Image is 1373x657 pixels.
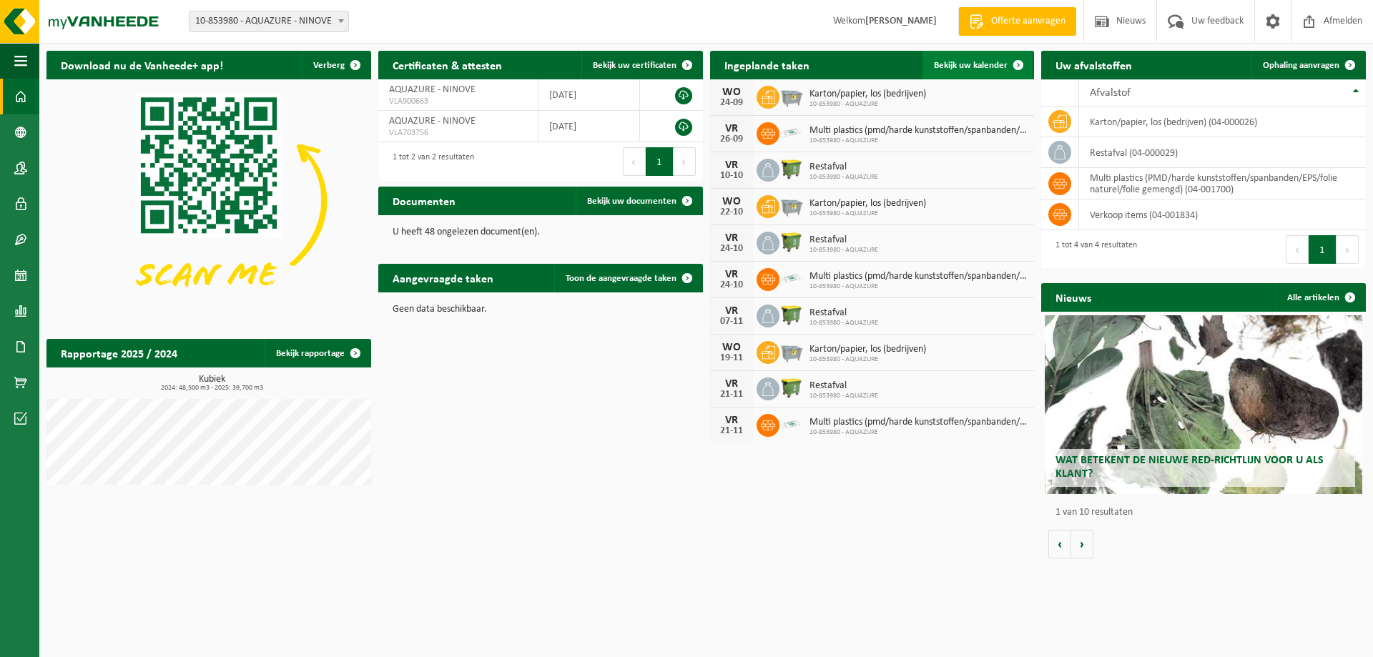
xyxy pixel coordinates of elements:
td: karton/papier, los (bedrijven) (04-000026) [1079,107,1366,137]
h2: Ingeplande taken [710,51,824,79]
div: VR [717,159,746,171]
p: U heeft 48 ongelezen document(en). [393,227,689,237]
h2: Uw afvalstoffen [1041,51,1146,79]
a: Bekijk uw documenten [576,187,702,215]
strong: [PERSON_NAME] [865,16,937,26]
img: WB-1100-HPE-GN-50 [779,157,804,181]
span: Bekijk uw documenten [587,197,676,206]
td: restafval (04-000029) [1079,137,1366,168]
span: Restafval [809,234,878,246]
span: Toon de aangevraagde taken [566,274,676,283]
img: LP-SK-00500-LPE-16 [779,412,804,436]
span: Multi plastics (pmd/harde kunststoffen/spanbanden/eps/folie naturel/folie gemeng... [809,417,1028,428]
span: 10-853980 - AQUAZURE [809,173,878,182]
button: Previous [1286,235,1309,264]
img: WB-1100-HPE-GN-50 [779,375,804,400]
div: 22-10 [717,207,746,217]
button: Next [1337,235,1359,264]
h2: Rapportage 2025 / 2024 [46,339,192,367]
div: 24-09 [717,98,746,108]
img: LP-SK-00500-LPE-16 [779,266,804,290]
span: VLA900663 [389,96,527,107]
button: Vorige [1048,530,1071,558]
span: Multi plastics (pmd/harde kunststoffen/spanbanden/eps/folie naturel/folie gemeng... [809,125,1028,137]
span: 2024: 48,500 m3 - 2025: 39,700 m3 [54,385,371,392]
button: Previous [623,147,646,176]
button: Next [674,147,696,176]
div: 21-11 [717,426,746,436]
span: Afvalstof [1090,87,1131,99]
img: WB-1100-HPE-GN-50 [779,229,804,254]
span: 10-853980 - AQUAZURE [809,355,926,364]
div: 26-09 [717,134,746,144]
td: multi plastics (PMD/harde kunststoffen/spanbanden/EPS/folie naturel/folie gemengd) (04-001700) [1079,168,1366,199]
span: 10-853980 - AQUAZURE [809,209,926,218]
div: 24-10 [717,244,746,254]
span: Multi plastics (pmd/harde kunststoffen/spanbanden/eps/folie naturel/folie gemeng... [809,271,1028,282]
a: Offerte aanvragen [958,7,1076,36]
div: 21-11 [717,390,746,400]
span: 10-853980 - AQUAZURE [809,246,878,255]
p: 1 van 10 resultaten [1055,508,1359,518]
span: 10-853980 - AQUAZURE - NINOVE [190,11,348,31]
img: WB-1100-HPE-GN-50 [779,302,804,327]
div: VR [717,415,746,426]
div: VR [717,232,746,244]
p: Geen data beschikbaar. [393,305,689,315]
a: Bekijk rapportage [265,339,370,367]
a: Alle artikelen [1276,283,1364,312]
div: WO [717,196,746,207]
a: Ophaling aanvragen [1251,51,1364,79]
span: Offerte aanvragen [988,14,1069,29]
button: 1 [646,147,674,176]
span: Restafval [809,162,878,173]
span: Karton/papier, los (bedrijven) [809,198,926,209]
img: Download de VHEPlus App [46,79,371,322]
span: 10-853980 - AQUAZURE [809,282,1028,291]
img: WB-2500-GAL-GY-01 [779,339,804,363]
button: Volgende [1071,530,1093,558]
div: 19-11 [717,353,746,363]
h3: Kubiek [54,375,371,392]
a: Bekijk uw certificaten [581,51,702,79]
span: 10-853980 - AQUAZURE [809,392,878,400]
span: 10-853980 - AQUAZURE [809,100,926,109]
span: 10-853980 - AQUAZURE [809,137,1028,145]
span: 10-853980 - AQUAZURE [809,319,878,327]
img: WB-2500-GAL-GY-01 [779,84,804,108]
span: AQUAZURE - NINOVE [389,84,476,95]
td: [DATE] [538,111,641,142]
span: Bekijk uw kalender [934,61,1008,70]
div: WO [717,87,746,98]
div: WO [717,342,746,353]
div: 1 tot 2 van 2 resultaten [385,146,474,177]
span: Bekijk uw certificaten [593,61,676,70]
span: Verberg [313,61,345,70]
div: 07-11 [717,317,746,327]
h2: Certificaten & attesten [378,51,516,79]
span: Restafval [809,380,878,392]
span: Wat betekent de nieuwe RED-richtlijn voor u als klant? [1055,455,1324,480]
span: Restafval [809,307,878,319]
span: Karton/papier, los (bedrijven) [809,89,926,100]
img: WB-2500-GAL-GY-01 [779,193,804,217]
a: Toon de aangevraagde taken [554,264,702,292]
div: 10-10 [717,171,746,181]
span: VLA703756 [389,127,527,139]
a: Bekijk uw kalender [922,51,1033,79]
span: 10-853980 - AQUAZURE - NINOVE [189,11,349,32]
div: VR [717,123,746,134]
img: LP-SK-00500-LPE-16 [779,120,804,144]
td: [DATE] [538,79,641,111]
h2: Aangevraagde taken [378,264,508,292]
h2: Download nu de Vanheede+ app! [46,51,237,79]
a: Wat betekent de nieuwe RED-richtlijn voor u als klant? [1045,315,1363,494]
div: VR [717,305,746,317]
span: Karton/papier, los (bedrijven) [809,344,926,355]
span: AQUAZURE - NINOVE [389,116,476,127]
button: Verberg [302,51,370,79]
span: Ophaling aanvragen [1263,61,1339,70]
button: 1 [1309,235,1337,264]
div: 24-10 [717,280,746,290]
div: 1 tot 4 van 4 resultaten [1048,234,1137,265]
